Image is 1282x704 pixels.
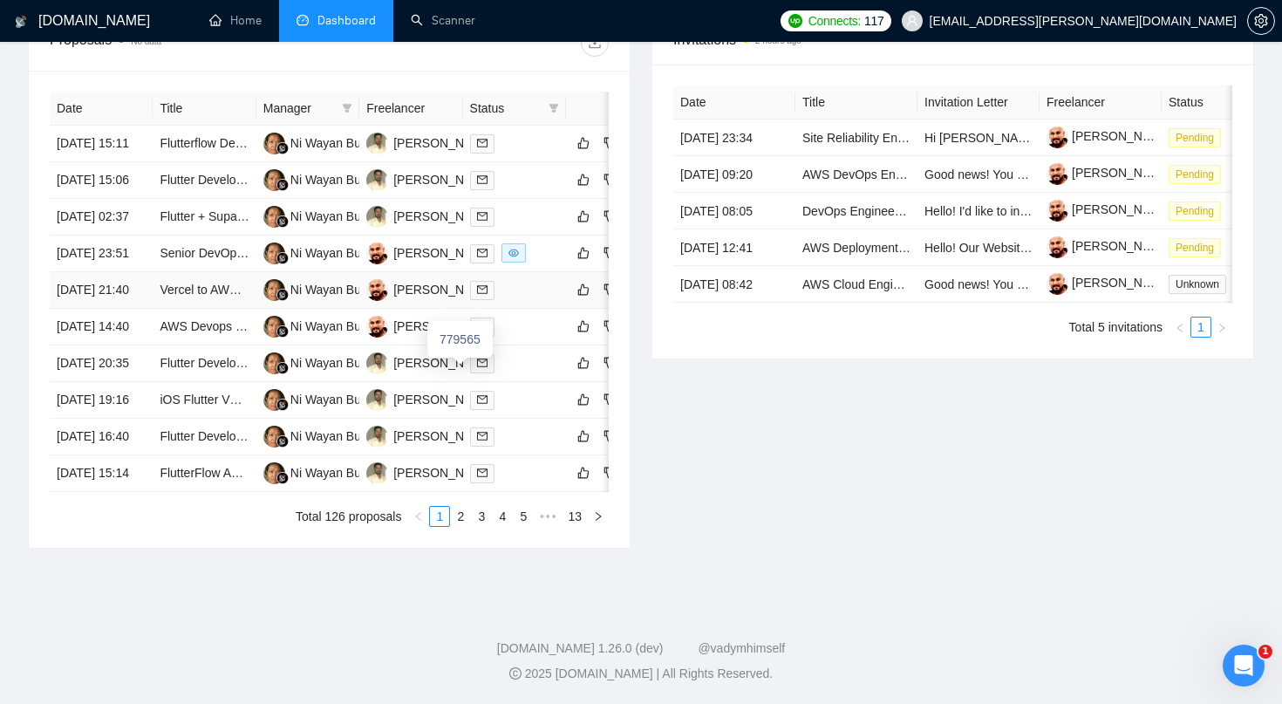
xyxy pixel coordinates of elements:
[393,353,494,373] div: [PERSON_NAME]
[549,103,559,113] span: filter
[50,309,153,345] td: [DATE] 14:40
[593,511,603,522] span: right
[471,506,492,527] li: 3
[366,206,388,228] img: HB
[577,173,590,187] span: like
[573,206,594,227] button: like
[366,135,494,149] a: HB[PERSON_NAME]
[263,426,285,448] img: NW
[153,309,256,345] td: AWS Devops Implementation
[276,179,289,191] img: gigradar-bm.png
[509,667,522,680] span: copyright
[588,506,609,527] li: Next Page
[1248,14,1274,28] span: setting
[582,36,608,50] span: download
[573,133,594,154] button: like
[263,208,388,222] a: NWNi Wayan Budiarti
[290,463,388,482] div: Ni Wayan Budiarti
[1190,317,1211,338] li: 1
[160,393,436,407] a: iOS Flutter VPN Network Extension Expert Needed
[153,199,256,236] td: Flutter + Supabase Web App (LEGO Price Tracker
[599,389,620,410] button: dislike
[263,318,388,332] a: NWNi Wayan Budiarti
[599,243,620,263] button: dislike
[153,345,256,382] td: Flutter Developer for Health App using Firebase and Cloudflare
[492,506,513,527] li: 4
[276,435,289,448] img: gigradar-bm.png
[160,173,253,187] a: Flutter Developer
[366,462,388,484] img: HB
[263,428,388,442] a: NWNi Wayan Budiarti
[795,193,917,229] td: DevOps Engineer for Web3 Crypto Platform
[573,389,594,410] button: like
[276,252,289,264] img: gigradar-bm.png
[451,507,470,526] a: 2
[698,641,785,655] a: @vadymhimself
[477,211,488,222] span: mail
[50,29,330,57] div: Proposals
[1169,128,1221,147] span: Pending
[562,506,588,527] li: 13
[1040,85,1162,120] th: Freelancer
[577,393,590,407] span: like
[15,8,27,36] img: logo
[276,325,289,338] img: gigradar-bm.png
[1247,14,1275,28] a: setting
[603,209,616,223] span: dislike
[1211,317,1232,338] li: Next Page
[477,284,488,295] span: mail
[534,506,562,527] li: Next 5 Pages
[411,13,475,28] a: searchScanner
[573,169,594,190] button: like
[263,206,285,228] img: NW
[263,282,388,296] a: NWNi Wayan Budiarti
[366,465,494,479] a: HB[PERSON_NAME]
[366,428,494,442] a: HB[PERSON_NAME]
[477,248,488,258] span: mail
[393,243,494,263] div: [PERSON_NAME]
[1169,167,1228,181] a: Pending
[160,319,318,333] a: AWS Devops Implementation
[153,92,256,126] th: Title
[1169,317,1190,338] li: Previous Page
[588,506,609,527] button: right
[577,466,590,480] span: like
[581,29,609,57] button: download
[153,162,256,199] td: Flutter Developer
[263,135,388,149] a: NWNi Wayan Budiarti
[802,241,1046,255] a: AWS Deployment Cost Optimization for MVP
[366,316,388,338] img: HB
[366,133,388,154] img: HB
[393,280,494,299] div: [PERSON_NAME]
[263,465,388,479] a: NWNi Wayan Budiarti
[1211,317,1232,338] button: right
[802,204,1040,218] a: DevOps Engineer for Web3 Crypto Platform
[577,283,590,297] span: like
[1069,317,1163,338] li: Total 5 invitations
[50,236,153,272] td: [DATE] 23:51
[534,506,562,527] span: •••
[263,245,388,259] a: NWNi Wayan Budiarti
[1047,276,1172,290] a: [PERSON_NAME]
[1047,236,1068,258] img: c1VpIW9MRJ7d7XRGfs2XBEU2nfPzdfSExcAgCQiNqOnmkUUWwwlL2ZpJ0GTtWwTe53
[50,92,153,126] th: Date
[50,126,153,162] td: [DATE] 15:11
[276,289,289,301] img: gigradar-bm.png
[153,236,256,272] td: Senior DevOps Engineer — AWS ECS/Fargate, Rails/Sidekiq, Next.js
[430,507,449,526] a: 1
[393,317,494,336] div: [PERSON_NAME]
[296,506,401,527] li: Total 126 proposals
[1247,7,1275,35] button: setting
[795,156,917,193] td: AWS DevOps Engineer Needed to Audit & Reconfigure EC2-Based Application Infrastructure
[263,99,335,118] span: Manager
[788,14,802,28] img: upwork-logo.png
[160,136,544,150] a: Flutterflow Developer with Firebase Expertise Needed for Small Project
[263,316,285,338] img: NW
[160,356,501,370] a: Flutter Developer for Health App using Firebase and Cloudflare
[393,207,494,226] div: [PERSON_NAME]
[366,282,494,296] a: HB[PERSON_NAME]
[1175,323,1185,333] span: left
[599,352,620,373] button: dislike
[50,455,153,492] td: [DATE] 15:14
[263,462,285,484] img: NW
